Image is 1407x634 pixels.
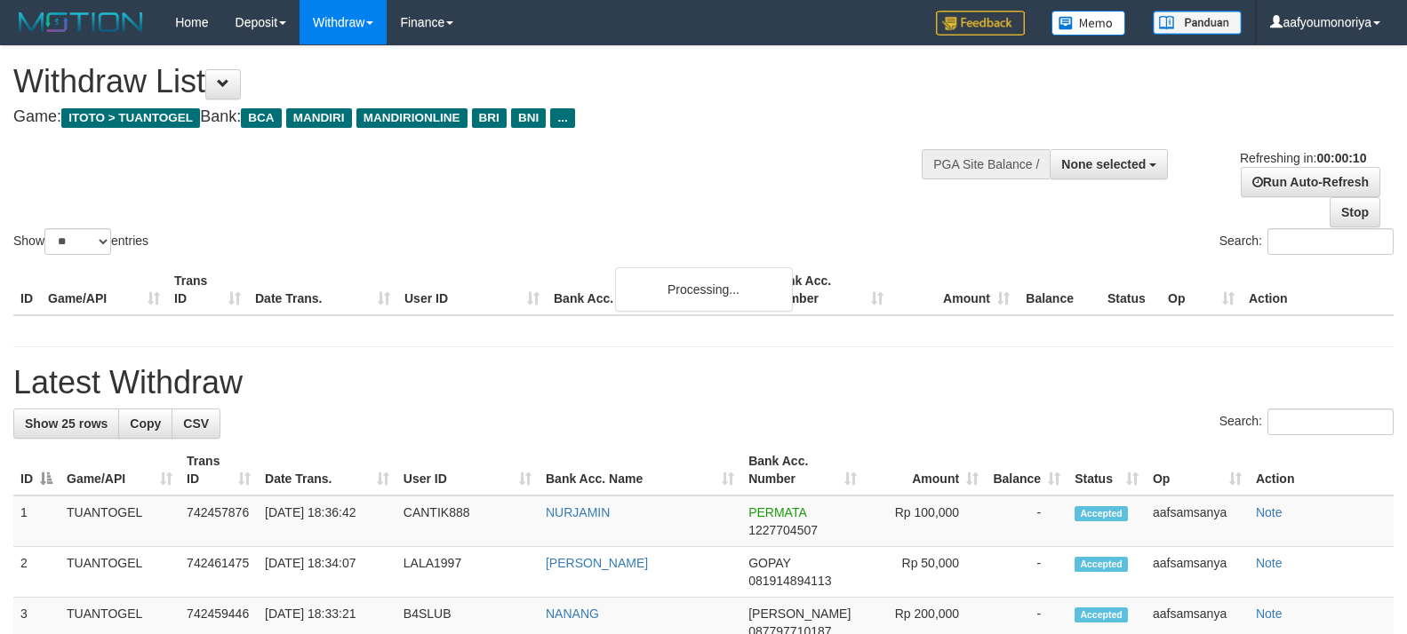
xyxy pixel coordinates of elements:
label: Search: [1219,228,1394,255]
span: MANDIRI [286,108,352,128]
th: Status: activate to sort column ascending [1067,445,1146,495]
input: Search: [1267,228,1394,255]
span: ... [550,108,574,128]
select: Showentries [44,228,111,255]
a: NANANG [546,606,599,621]
td: - [986,495,1067,547]
td: 1 [13,495,60,547]
img: panduan.png [1153,11,1242,35]
th: ID: activate to sort column descending [13,445,60,495]
h4: Game: Bank: [13,108,920,126]
span: PERMATA [748,505,806,519]
td: TUANTOGEL [60,547,180,598]
span: BCA [241,108,281,128]
button: None selected [1050,149,1168,179]
img: Feedback.jpg [936,11,1025,36]
span: Copy [130,416,161,431]
img: Button%20Memo.svg [1051,11,1126,36]
img: MOTION_logo.png [13,9,148,36]
th: Trans ID: activate to sort column ascending [180,445,258,495]
th: Game/API [41,265,167,315]
span: Accepted [1075,607,1128,622]
td: 2 [13,547,60,598]
td: [DATE] 18:34:07 [258,547,396,598]
a: [PERSON_NAME] [546,556,648,570]
a: NURJAMIN [546,505,610,519]
h1: Latest Withdraw [13,365,1394,400]
th: User ID: activate to sort column ascending [396,445,539,495]
th: Op: activate to sort column ascending [1146,445,1249,495]
a: Copy [118,408,172,439]
td: 742457876 [180,495,258,547]
td: aafsamsanya [1146,495,1249,547]
a: Note [1256,505,1283,519]
a: Note [1256,556,1283,570]
th: Bank Acc. Name [547,265,764,315]
th: Trans ID [167,265,248,315]
td: aafsamsanya [1146,547,1249,598]
label: Show entries [13,228,148,255]
span: Refreshing in: [1240,151,1366,165]
td: Rp 100,000 [864,495,986,547]
span: None selected [1061,157,1146,171]
th: Game/API: activate to sort column ascending [60,445,180,495]
td: [DATE] 18:36:42 [258,495,396,547]
th: Amount: activate to sort column ascending [864,445,986,495]
span: ITOTO > TUANTOGEL [61,108,200,128]
a: CSV [172,408,220,439]
td: CANTIK888 [396,495,539,547]
th: User ID [397,265,547,315]
a: Stop [1330,197,1380,227]
th: Status [1100,265,1161,315]
th: Action [1242,265,1394,315]
label: Search: [1219,408,1394,435]
th: Balance [1017,265,1100,315]
th: Date Trans. [248,265,397,315]
th: Bank Acc. Number: activate to sort column ascending [741,445,864,495]
span: GOPAY [748,556,790,570]
h1: Withdraw List [13,64,920,99]
span: [PERSON_NAME] [748,606,851,621]
a: Note [1256,606,1283,621]
th: Bank Acc. Name: activate to sort column ascending [539,445,741,495]
th: Bank Acc. Number [764,265,891,315]
td: Rp 50,000 [864,547,986,598]
th: ID [13,265,41,315]
th: Balance: activate to sort column ascending [986,445,1067,495]
span: Accepted [1075,557,1128,572]
td: TUANTOGEL [60,495,180,547]
th: Op [1161,265,1242,315]
th: Action [1249,445,1394,495]
div: Processing... [615,267,793,312]
span: CSV [183,416,209,431]
a: Run Auto-Refresh [1241,167,1380,197]
span: BNI [511,108,546,128]
span: BRI [472,108,507,128]
a: Show 25 rows [13,408,119,439]
span: MANDIRIONLINE [356,108,468,128]
th: Amount [891,265,1017,315]
div: PGA Site Balance / [922,149,1050,179]
th: Date Trans.: activate to sort column ascending [258,445,396,495]
span: Show 25 rows [25,416,108,431]
strong: 00:00:10 [1316,151,1366,165]
span: Accepted [1075,506,1128,521]
span: Copy 081914894113 to clipboard [748,574,831,588]
td: LALA1997 [396,547,539,598]
td: - [986,547,1067,598]
input: Search: [1267,408,1394,435]
span: Copy 1227704507 to clipboard [748,523,818,537]
td: 742461475 [180,547,258,598]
